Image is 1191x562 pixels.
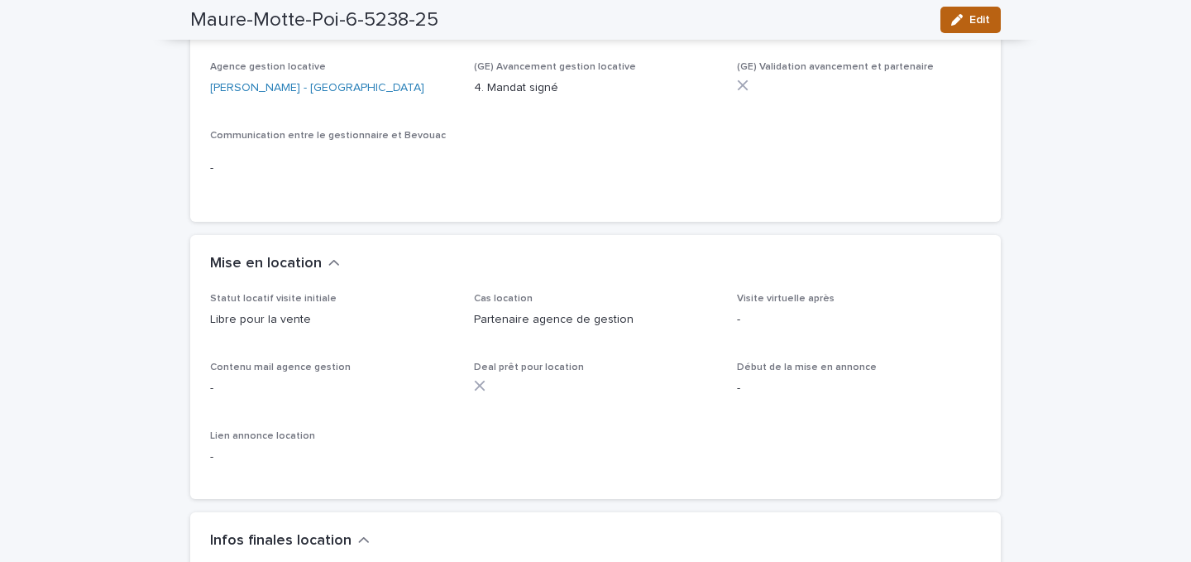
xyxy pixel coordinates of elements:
[210,449,454,466] p: -
[210,160,454,177] p: -
[190,8,438,32] h2: Maure-Motte-Poi-6-5238-25
[210,62,326,72] span: Agence gestion locative
[210,255,322,273] h2: Mise en location
[210,431,315,441] span: Lien annonce location
[737,363,877,372] span: Début de la mise en annonce
[474,62,636,72] span: (GE) Avancement gestion locative
[940,7,1001,33] button: Edit
[210,131,446,141] span: Communication entre le gestionnaire et Bevouac
[210,311,454,329] p: Libre pour la vente
[210,532,370,550] button: Infos finales location
[210,79,424,97] a: [PERSON_NAME] - [GEOGRAPHIC_DATA]
[969,14,990,26] span: Edit
[474,363,584,372] span: Deal prêt pour location
[210,294,337,304] span: Statut locatif visite initiale
[737,311,981,329] p: -
[210,532,352,550] h2: Infos finales location
[737,380,981,397] p: -
[474,294,533,304] span: Cas location
[210,380,454,397] p: -
[210,255,340,273] button: Mise en location
[737,294,835,304] span: Visite virtuelle après
[474,311,718,329] p: Partenaire agence de gestion
[210,363,351,372] span: Contenu mail agence gestion
[737,62,934,72] span: (GE) Validation avancement et partenaire
[474,79,718,97] p: 4. Mandat signé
